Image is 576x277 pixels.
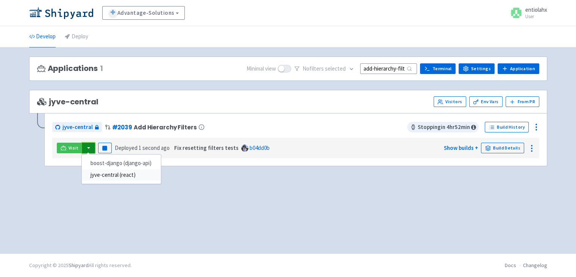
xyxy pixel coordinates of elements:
span: jyve-central [62,123,93,132]
span: Add Hierarchy Filters [134,124,197,131]
a: entiolahx User [506,7,547,19]
span: 1 [100,64,103,73]
a: Visit [57,143,83,153]
a: Terminal [420,63,456,74]
a: jyve-central (react) [81,169,161,181]
span: selected [325,65,346,72]
a: Shipyard [69,262,89,269]
span: jyve-central [37,98,98,106]
a: Build Details [481,143,524,153]
span: Minimal view [247,65,276,73]
div: Copyright © 2025 All rights reserved. [29,261,132,269]
button: From PR [506,96,539,107]
a: Settings [459,63,495,74]
button: Pause [98,143,112,153]
a: Advantage-Solutions [102,6,185,20]
input: Search... [360,63,417,74]
a: boost-django (django-api) [81,158,161,170]
a: Build History [485,122,529,132]
small: User [525,14,547,19]
strong: Fix resetting filters tests [174,144,239,151]
span: Visit [69,145,78,151]
a: Visitors [434,96,466,107]
a: Deploy [65,26,88,47]
a: jyve-central [52,122,102,132]
span: Deployed [115,144,170,151]
img: Shipyard logo [29,7,93,19]
a: Docs [505,262,516,269]
span: entiolahx [525,6,547,13]
a: Changelog [523,262,547,269]
span: No filter s [303,65,346,73]
a: Env Vars [469,96,503,107]
a: Show builds + [443,144,478,151]
span: Stopping in 4 hr 52 min [407,122,479,132]
a: b04dd0b [250,144,270,151]
h3: Applications [37,64,103,73]
a: Develop [29,26,56,47]
a: #2039 [112,123,132,131]
a: Application [498,63,539,74]
time: 1 second ago [139,144,170,151]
